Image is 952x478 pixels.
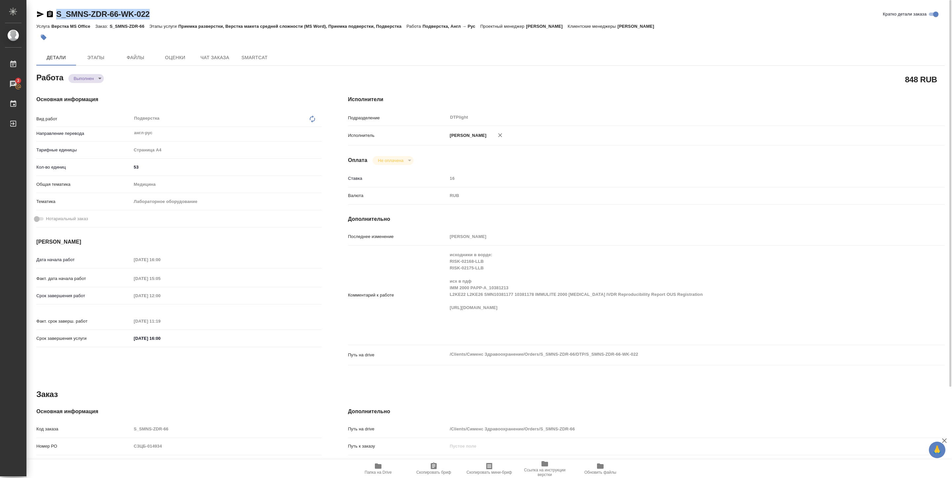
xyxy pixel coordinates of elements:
[932,443,943,457] span: 🙏
[36,130,132,137] p: Направление перевода
[348,292,448,299] p: Комментарий к работе
[448,249,895,340] textarea: исходники в ворде: RISK-02168-LLB RISK-02175-LLB исх в пдф IMM 2000 PAPP-A_10381213 L2KE22 L2KE26...
[448,349,895,360] textarea: /Clients/Сименс Здравоохранение/Orders/S_SMNS-ZDR-66/DTP/S_SMNS-ZDR-66-WK-022
[149,24,178,29] p: Этапы услуги
[448,174,895,183] input: Пустое поле
[348,352,448,358] p: Путь на drive
[517,459,573,478] button: Ссылка на инструкции верстки
[36,198,132,205] p: Тематика
[448,190,895,201] div: RUB
[13,77,23,84] span: 3
[929,442,945,458] button: 🙏
[132,196,322,207] div: Лабораторное оборудование
[36,181,132,188] p: Общая тематика
[110,24,149,29] p: S_SMNS-ZDR-66
[36,30,51,45] button: Добавить тэг
[448,132,487,139] p: [PERSON_NAME]
[448,441,895,451] input: Пустое поле
[36,164,132,171] p: Кол-во единиц
[36,389,58,400] h2: Заказ
[178,24,407,29] p: Приемка разверстки, Верстка макета средней сложности (MS Word), Приемка подверстки, Подверстка
[584,470,616,475] span: Обновить файлы
[132,316,189,326] input: Пустое поле
[466,470,512,475] span: Скопировать мини-бриф
[407,24,423,29] p: Работа
[36,71,63,83] h2: Работа
[568,24,617,29] p: Клиентские менеджеры
[36,147,132,153] p: Тарифные единицы
[883,11,927,18] span: Кратко детали заказа
[199,54,231,62] span: Чат заказа
[348,192,448,199] p: Валюта
[348,426,448,432] p: Путь на drive
[159,54,191,62] span: Оценки
[36,426,132,432] p: Код заказа
[493,128,507,142] button: Удалить исполнителя
[348,156,368,164] h4: Оплата
[56,10,150,19] a: S_SMNS-ZDR-66-WK-022
[132,424,322,434] input: Пустое поле
[36,335,132,342] p: Срок завершения услуги
[348,408,945,416] h4: Дополнительно
[36,293,132,299] p: Срок завершения работ
[617,24,659,29] p: [PERSON_NAME]
[365,470,392,475] span: Папка на Drive
[36,238,322,246] h4: [PERSON_NAME]
[132,274,189,283] input: Пустое поле
[373,156,413,165] div: Выполнен
[526,24,568,29] p: [PERSON_NAME]
[461,459,517,478] button: Скопировать мини-бриф
[348,96,945,103] h4: Исполнители
[448,232,895,241] input: Пустое поле
[95,24,109,29] p: Заказ:
[905,74,937,85] h2: 848 RUB
[350,459,406,478] button: Папка на Drive
[348,443,448,450] p: Путь к заказу
[132,144,322,156] div: Страница А4
[36,408,322,416] h4: Основная информация
[348,215,945,223] h4: Дополнительно
[132,179,322,190] div: Медицина
[376,158,405,163] button: Не оплачена
[448,424,895,434] input: Пустое поле
[422,24,480,29] p: Подверстка, Англ → Рус
[36,24,51,29] p: Услуга
[348,115,448,121] p: Подразделение
[36,318,132,325] p: Факт. срок заверш. работ
[521,468,569,477] span: Ссылка на инструкции верстки
[36,443,132,450] p: Номер РО
[36,96,322,103] h4: Основная информация
[36,275,132,282] p: Факт. дата начала работ
[36,257,132,263] p: Дата начала работ
[348,132,448,139] p: Исполнитель
[239,54,270,62] span: SmartCat
[72,76,96,81] button: Выполнен
[132,334,189,343] input: ✎ Введи что-нибудь
[416,470,451,475] span: Скопировать бриф
[132,291,189,300] input: Пустое поле
[132,458,322,468] input: Пустое поле
[573,459,628,478] button: Обновить файлы
[46,10,54,18] button: Скопировать ссылку
[132,162,322,172] input: ✎ Введи что-нибудь
[36,116,132,122] p: Вид работ
[120,54,151,62] span: Файлы
[132,255,189,264] input: Пустое поле
[40,54,72,62] span: Детали
[348,175,448,182] p: Ставка
[46,216,88,222] span: Нотариальный заказ
[480,24,526,29] p: Проектный менеджер
[348,233,448,240] p: Последнее изменение
[36,10,44,18] button: Скопировать ссылку для ЯМессенджера
[51,24,95,29] p: Верстка MS Office
[80,54,112,62] span: Этапы
[132,441,322,451] input: Пустое поле
[406,459,461,478] button: Скопировать бриф
[68,74,104,83] div: Выполнен
[2,76,25,92] a: 3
